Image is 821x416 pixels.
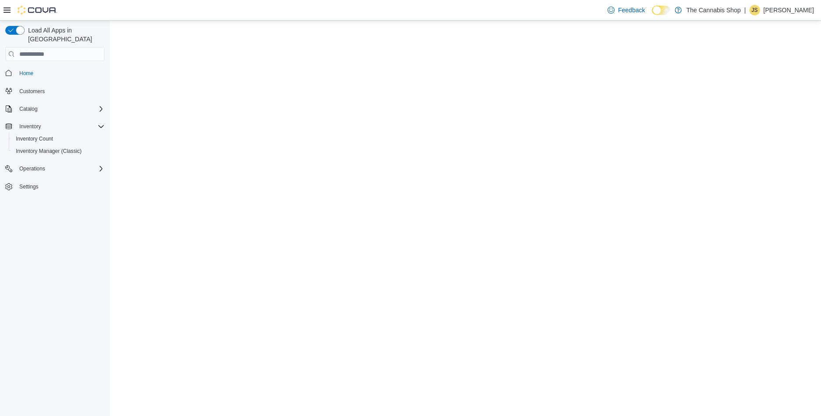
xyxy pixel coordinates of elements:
a: Inventory Manager (Classic) [12,146,85,156]
a: Feedback [604,1,648,19]
span: Settings [16,181,105,192]
span: JS [752,5,758,15]
span: Load All Apps in [GEOGRAPHIC_DATA] [25,26,105,43]
span: Feedback [618,6,645,14]
span: Inventory [19,123,41,130]
a: Settings [16,181,42,192]
span: Customers [16,86,105,97]
a: Home [16,68,37,79]
span: Inventory Count [16,135,53,142]
span: Catalog [19,105,37,112]
a: Customers [16,86,48,97]
button: Catalog [16,104,41,114]
img: Cova [18,6,57,14]
a: Inventory Count [12,134,57,144]
span: Inventory Count [12,134,105,144]
span: Inventory Manager (Classic) [12,146,105,156]
button: Inventory Count [9,133,108,145]
nav: Complex example [5,63,105,216]
span: Inventory [16,121,105,132]
span: Operations [19,165,45,172]
button: Settings [2,180,108,193]
input: Dark Mode [652,6,670,15]
span: Home [16,67,105,78]
button: Operations [16,163,49,174]
button: Inventory [16,121,44,132]
button: Catalog [2,103,108,115]
p: [PERSON_NAME] [763,5,814,15]
button: Customers [2,85,108,98]
button: Inventory [2,120,108,133]
span: Catalog [16,104,105,114]
button: Home [2,66,108,79]
span: Home [19,70,33,77]
span: Operations [16,163,105,174]
span: Settings [19,183,38,190]
span: Inventory Manager (Classic) [16,148,82,155]
p: | [744,5,746,15]
div: Justin Saikaley [749,5,760,15]
button: Inventory Manager (Classic) [9,145,108,157]
p: The Cannabis Shop [686,5,741,15]
span: Customers [19,88,45,95]
button: Operations [2,163,108,175]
